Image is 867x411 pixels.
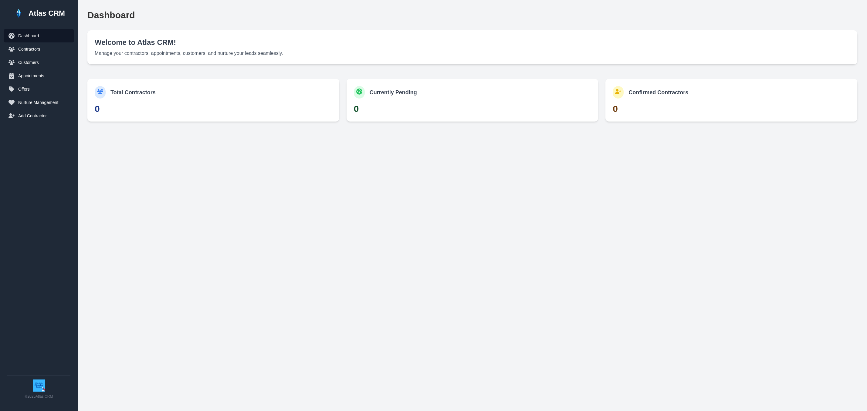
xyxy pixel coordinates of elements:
p: 0 [95,103,332,114]
img: Atlas Logo [13,7,25,19]
p: © 2025 Atlas CRM [25,394,53,399]
p: Manage your contractors, appointments, customers, and nurture your leads seamlessly. [95,50,850,57]
img: ACT Logo [33,379,45,392]
h1: Atlas CRM [29,8,65,18]
button: Offers [4,82,74,96]
button: Customers [4,56,74,69]
h2: Dashboard [87,10,857,21]
h3: Currently Pending [370,88,417,97]
h3: Confirmed Contractors [628,88,688,97]
button: Dashboard [4,29,74,42]
button: Nurture Management [4,96,74,109]
button: Add Contractor [4,109,74,122]
p: 0 [354,103,591,114]
h2: Welcome to Atlas CRM! [95,38,850,47]
button: Appointments [4,69,74,82]
h3: Total Contractors [110,88,156,97]
p: 0 [613,103,850,114]
button: Contractors [4,42,74,56]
